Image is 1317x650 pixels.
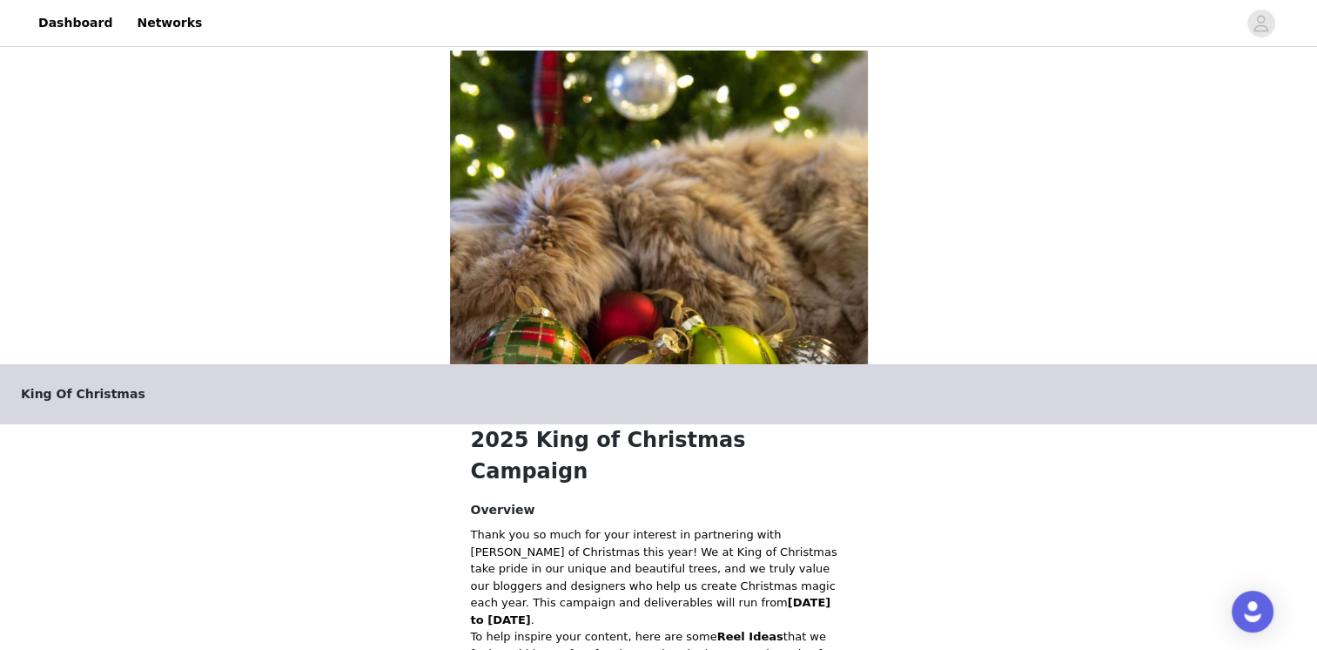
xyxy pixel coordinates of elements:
strong: [DATE] to [DATE] [471,596,831,626]
div: avatar [1253,10,1269,37]
div: Open Intercom Messenger [1232,591,1273,633]
a: Networks [126,3,212,43]
h1: 2025 King of Christmas Campaign [471,424,847,487]
strong: Reel Ideas [717,630,783,643]
span: King Of Christmas [21,385,145,403]
p: Thank you so much for your interest in partnering with [PERSON_NAME] of Christmas this year! We a... [471,526,847,628]
a: Dashboard [28,3,123,43]
img: campaign image [450,51,868,364]
h4: Overview [471,501,847,519]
